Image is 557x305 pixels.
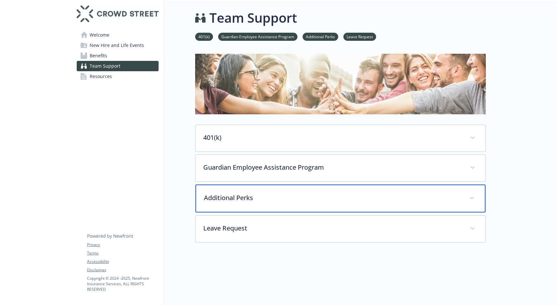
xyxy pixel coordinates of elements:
img: team support page banner [195,54,486,114]
a: Additional Perks [303,33,338,40]
a: Disclaimer [87,267,158,273]
a: Team Support [77,61,159,71]
span: New Hire and Life Events [90,40,144,51]
p: Guardian Employee Assistance Program [203,163,462,172]
h1: Team Support [209,8,297,28]
a: New Hire and Life Events [77,40,159,51]
a: Accessibility [87,259,158,265]
p: Copyright © 2024 - 2025 , Newfront Insurance Services, ALL RIGHTS RESERVED [87,276,158,292]
a: Privacy [87,242,158,248]
div: Leave Request [195,216,485,242]
div: Additional Perks [195,185,485,212]
div: Guardian Employee Assistance Program [195,155,485,181]
p: Additional Perks [204,193,462,203]
a: Resources [77,71,159,82]
a: Welcome [77,30,159,40]
a: Terms [87,250,158,256]
p: 401(k) [203,133,462,142]
span: Benefits [90,51,107,61]
a: Benefits [77,51,159,61]
p: Leave Request [203,223,462,233]
a: Guardian Employee Assistance Program [218,33,297,40]
span: Welcome [90,30,109,40]
a: 401(k) [195,33,213,40]
span: Team Support [90,61,120,71]
div: 401(k) [195,125,485,152]
span: Resources [90,71,112,82]
a: Leave Request [343,33,376,40]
